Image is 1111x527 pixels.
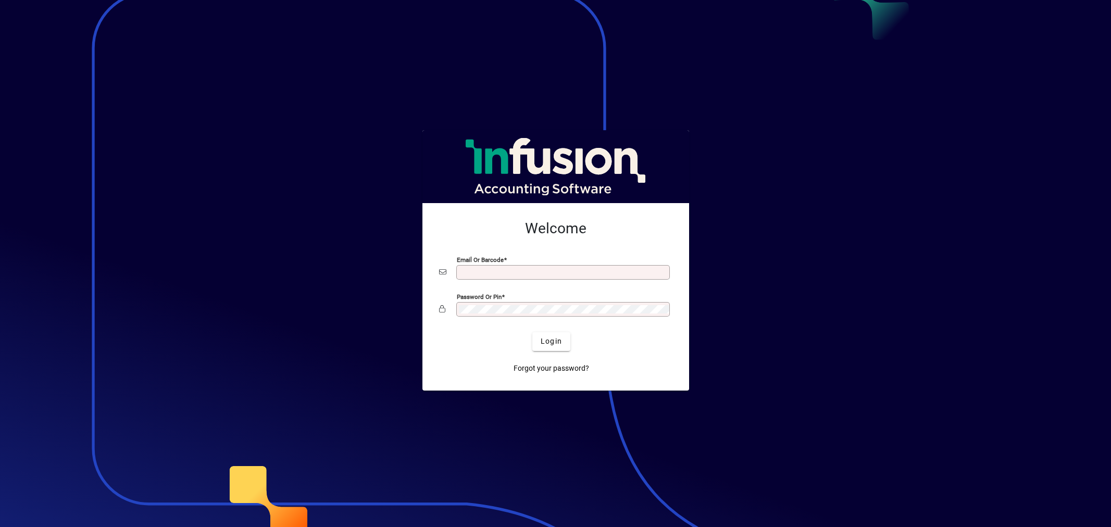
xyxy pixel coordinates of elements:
[514,363,589,374] span: Forgot your password?
[541,336,562,347] span: Login
[532,332,570,351] button: Login
[439,220,672,237] h2: Welcome
[457,256,504,263] mat-label: Email or Barcode
[509,359,593,378] a: Forgot your password?
[457,293,502,300] mat-label: Password or Pin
